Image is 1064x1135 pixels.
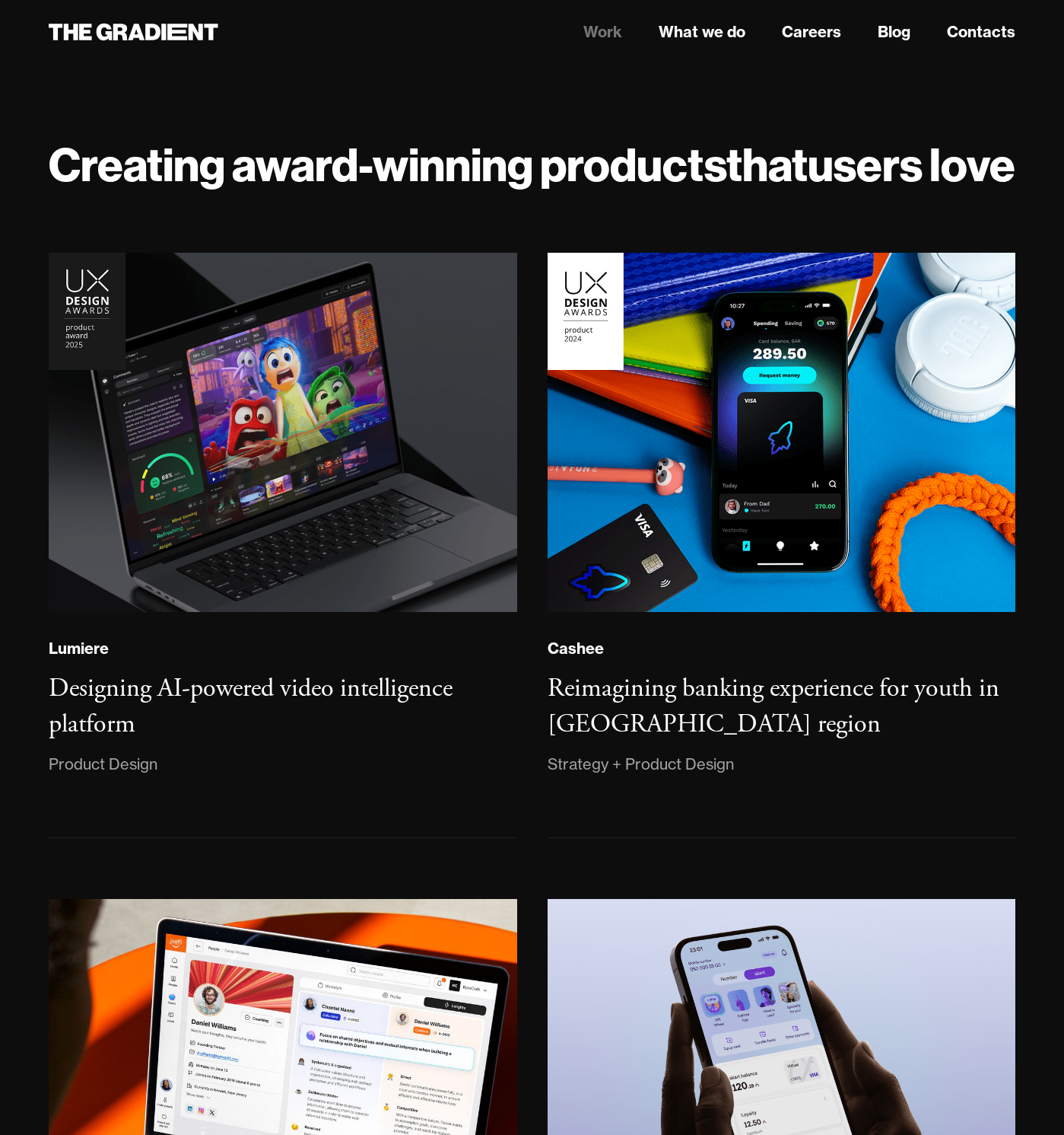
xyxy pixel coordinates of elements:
[548,639,604,658] div: Cashee
[49,253,517,838] a: LumiereDesigning AI-powered video intelligence platformProduct Design
[583,21,622,43] a: Work
[659,21,745,43] a: What we do
[782,21,841,43] a: Careers
[49,752,157,776] div: Product Design
[49,137,1015,192] h1: Creating award-winning products users love
[878,21,910,43] a: Blog
[548,253,1016,838] a: CasheeReimagining banking experience for youth in [GEOGRAPHIC_DATA] regionStrategy + Product Design
[49,639,109,658] div: Lumiere
[548,752,734,776] div: Strategy + Product Design
[726,135,808,193] strong: that
[49,672,453,741] h3: Designing AI-powered video intelligence platform
[947,21,1015,43] a: Contacts
[548,672,999,741] h3: Reimagining banking experience for youth in [GEOGRAPHIC_DATA] region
